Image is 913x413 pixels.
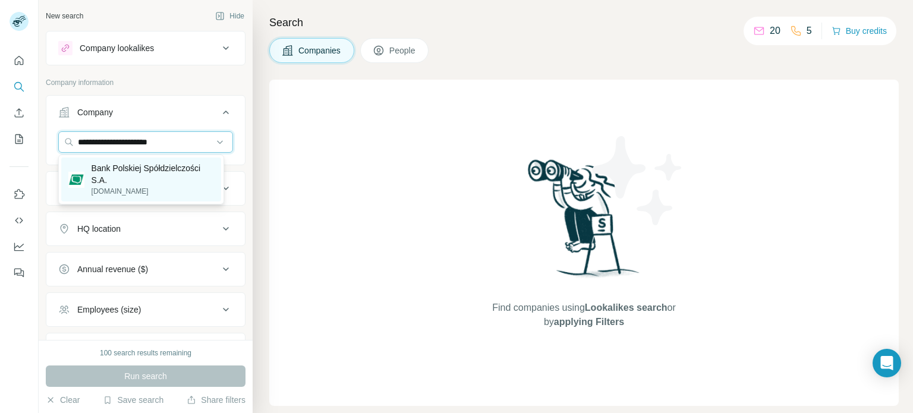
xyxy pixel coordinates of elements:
button: HQ location [46,215,245,243]
img: Surfe Illustration - Woman searching with binoculars [522,156,646,289]
p: Bank Polskiej Spółdzielczości S.A. [92,162,214,186]
img: Bank Polskiej Spółdzielczości S.A. [68,172,84,188]
button: Company lookalikes [46,34,245,62]
p: [DOMAIN_NAME] [92,186,214,197]
button: Buy credits [832,23,887,39]
span: People [389,45,417,56]
span: applying Filters [554,317,624,327]
span: Lookalikes search [585,302,668,313]
button: Dashboard [10,236,29,257]
img: Surfe Illustration - Stars [584,127,691,234]
p: 5 [807,24,812,38]
h4: Search [269,14,899,31]
div: Company [77,106,113,118]
button: Industry [46,174,245,203]
button: Save search [103,394,163,406]
button: Annual revenue ($) [46,255,245,283]
button: Use Surfe on LinkedIn [10,184,29,205]
span: Find companies using or by [489,301,679,329]
div: New search [46,11,83,21]
button: Feedback [10,262,29,283]
button: Company [46,98,245,131]
button: My lists [10,128,29,150]
button: Employees (size) [46,295,245,324]
span: Companies [298,45,342,56]
div: Open Intercom Messenger [873,349,901,377]
button: Technologies [46,336,245,364]
div: HQ location [77,223,121,235]
button: Clear [46,394,80,406]
div: Employees (size) [77,304,141,316]
button: Use Surfe API [10,210,29,231]
button: Share filters [187,394,245,406]
button: Quick start [10,50,29,71]
button: Hide [207,7,253,25]
div: 100 search results remaining [100,348,191,358]
p: 20 [770,24,780,38]
p: Company information [46,77,245,88]
div: Annual revenue ($) [77,263,148,275]
button: Enrich CSV [10,102,29,124]
button: Search [10,76,29,97]
div: Company lookalikes [80,42,154,54]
